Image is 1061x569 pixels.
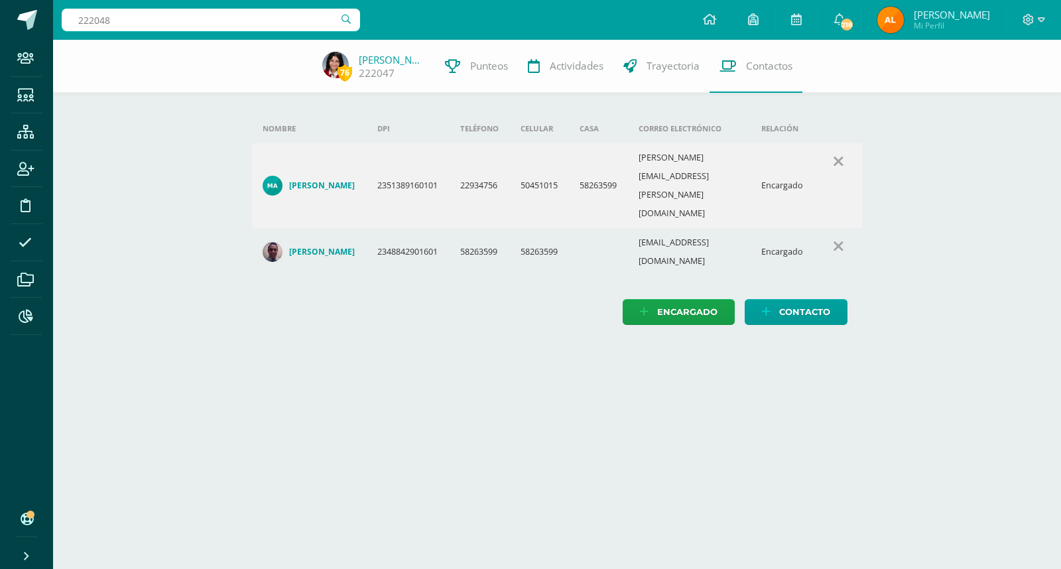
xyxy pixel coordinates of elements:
th: Casa [569,114,628,143]
a: Actividades [518,40,613,93]
td: 58263599 [510,228,569,276]
span: Encargado [657,300,718,324]
a: Encargado [623,299,735,325]
span: 218 [840,17,854,32]
th: Teléfono [450,114,510,143]
th: Celular [510,114,569,143]
th: Relación [751,114,814,143]
span: Mi Perfil [914,20,990,31]
span: [PERSON_NAME] [914,8,990,21]
a: [PERSON_NAME] [359,53,425,66]
input: Busca un usuario... [62,9,360,31]
td: [EMAIL_ADDRESS][DOMAIN_NAME] [628,228,751,276]
h4: [PERSON_NAME] [289,247,355,257]
a: Contactos [710,40,802,93]
a: Punteos [435,40,518,93]
img: 0182dcc14cb0207d5e19bf2827c29864.png [263,242,282,262]
img: e7a313834022c5a8c24d1e1235c288fc.png [263,176,282,196]
th: Nombre [252,114,367,143]
td: 2351389160101 [367,143,450,228]
span: Contacto [779,300,830,324]
img: af9b8bc9e20a7c198341f7486dafb623.png [877,7,904,33]
a: [PERSON_NAME] [263,242,356,262]
a: Contacto [745,299,847,325]
a: Trayectoria [613,40,710,93]
h4: [PERSON_NAME] [289,180,355,191]
span: Actividades [550,59,603,73]
span: Contactos [746,59,792,73]
td: 22934756 [450,143,510,228]
td: Encargado [751,143,814,228]
td: 58263599 [450,228,510,276]
span: 76 [338,64,352,81]
img: 420c9bed4be6454b77e3a23dfa800f9b.png [322,52,349,78]
th: DPI [367,114,450,143]
td: 2348842901601 [367,228,450,276]
td: 50451015 [510,143,569,228]
td: Encargado [751,228,814,276]
span: Trayectoria [647,59,700,73]
th: Correo electrónico [628,114,751,143]
span: Punteos [470,59,508,73]
td: 58263599 [569,143,628,228]
a: [PERSON_NAME] [263,176,356,196]
td: [PERSON_NAME][EMAIL_ADDRESS][PERSON_NAME][DOMAIN_NAME] [628,143,751,228]
a: 222047 [359,66,395,80]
